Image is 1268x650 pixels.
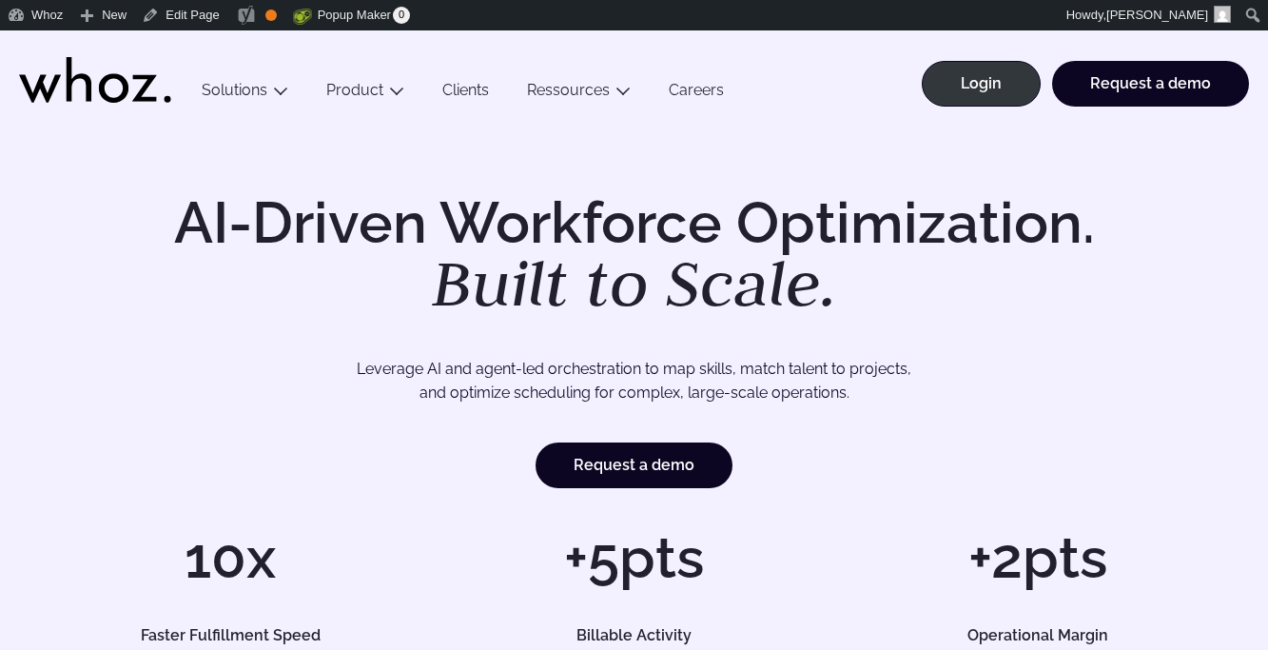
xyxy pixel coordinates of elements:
a: Request a demo [536,443,732,488]
div: OK [265,10,277,21]
span: [PERSON_NAME] [1106,8,1208,22]
a: Request a demo [1052,61,1249,107]
a: Product [326,81,383,99]
h1: +2pts [846,529,1230,586]
h5: Faster Fulfillment Speed [57,628,403,643]
span: 0 [393,7,410,24]
h1: +5pts [441,529,826,586]
a: Ressources [527,81,610,99]
a: Careers [650,81,743,107]
h5: Operational Margin [865,628,1211,643]
em: Built to Scale. [432,241,837,325]
button: Solutions [183,81,307,107]
h1: 10x [38,529,422,586]
a: Login [922,61,1041,107]
h5: Billable Activity [461,628,808,643]
button: Product [307,81,423,107]
h1: AI-Driven Workforce Optimization. [147,194,1122,316]
div: Main [183,30,1249,126]
p: Leverage AI and agent-led orchestration to map skills, match talent to projects, and optimize sch... [98,357,1171,405]
a: Clients [423,81,508,107]
button: Ressources [508,81,650,107]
